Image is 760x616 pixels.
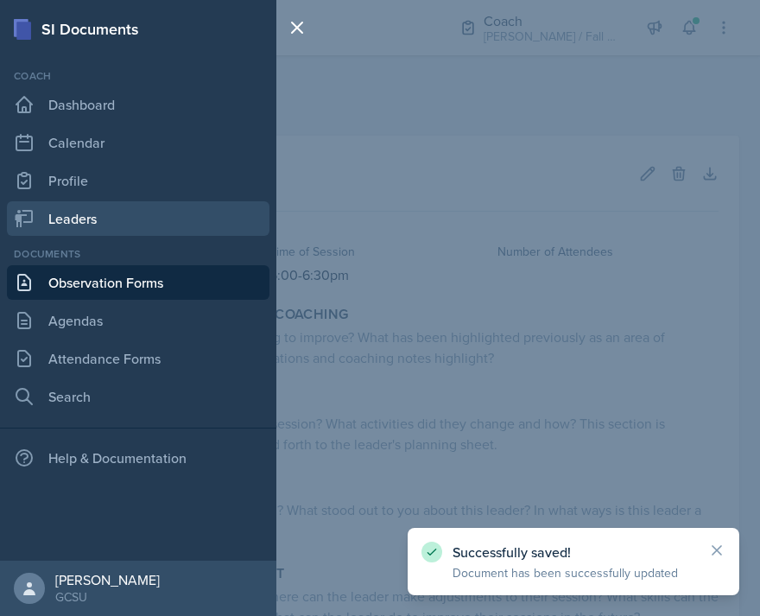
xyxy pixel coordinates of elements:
[7,87,269,122] a: Dashboard
[7,201,269,236] a: Leaders
[55,571,160,588] div: [PERSON_NAME]
[7,246,269,262] div: Documents
[7,68,269,84] div: Coach
[7,341,269,376] a: Attendance Forms
[7,441,269,475] div: Help & Documentation
[7,125,269,160] a: Calendar
[453,564,694,581] p: Document has been successfully updated
[7,163,269,198] a: Profile
[7,265,269,300] a: Observation Forms
[7,379,269,414] a: Search
[55,588,160,606] div: GCSU
[7,303,269,338] a: Agendas
[453,543,694,561] p: Successfully saved!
